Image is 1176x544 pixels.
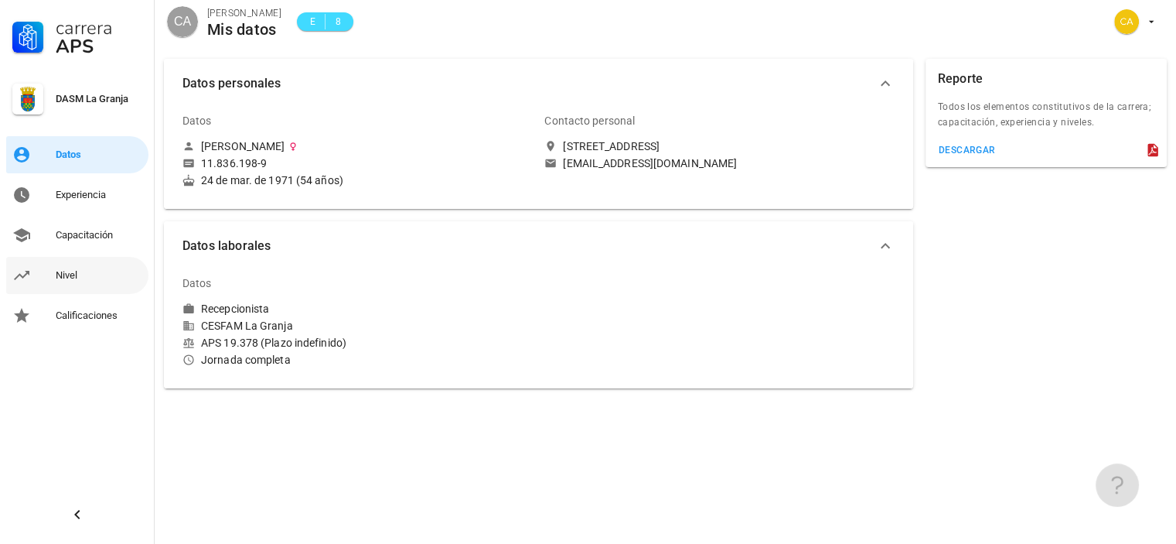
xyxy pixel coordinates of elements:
div: Datos [56,149,142,161]
span: CA [174,6,191,37]
div: Carrera [56,19,142,37]
a: Datos [6,136,148,173]
div: avatar [167,6,198,37]
div: 11.836.198-9 [201,156,267,170]
div: Datos [182,265,212,302]
a: Calificaciones [6,297,148,334]
a: [STREET_ADDRESS] [544,139,894,153]
div: Nivel [56,269,142,282]
button: descargar [932,139,1002,161]
div: [STREET_ADDRESS] [563,139,660,153]
div: Contacto personal [544,102,635,139]
div: Todos los elementos constitutivos de la carrera; capacitación, experiencia y niveles. [925,99,1167,139]
div: [EMAIL_ADDRESS][DOMAIN_NAME] [563,156,737,170]
button: Datos personales [164,59,913,108]
div: [PERSON_NAME] [207,5,281,21]
div: CESFAM La Granja [182,319,532,333]
div: APS [56,37,142,56]
div: DASM La Granja [56,93,142,105]
span: Datos personales [182,73,876,94]
div: [PERSON_NAME] [201,139,285,153]
div: Calificaciones [56,310,142,322]
div: APS 19.378 (Plazo indefinido) [182,336,532,350]
a: [EMAIL_ADDRESS][DOMAIN_NAME] [544,156,894,170]
div: Reporte [938,59,983,99]
div: Experiencia [56,189,142,201]
div: descargar [938,145,996,156]
button: Datos laborales [164,221,913,271]
div: Recepcionista [201,302,269,316]
div: Mis datos [207,21,281,38]
div: avatar [1114,9,1139,34]
a: Experiencia [6,176,148,214]
div: Jornada completa [182,353,532,367]
div: Capacitación [56,229,142,241]
span: Datos laborales [182,235,876,257]
span: E [306,14,319,29]
a: Capacitación [6,217,148,254]
a: Nivel [6,257,148,294]
div: Datos [182,102,212,139]
div: 24 de mar. de 1971 (54 años) [182,173,532,187]
span: 8 [332,14,344,29]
